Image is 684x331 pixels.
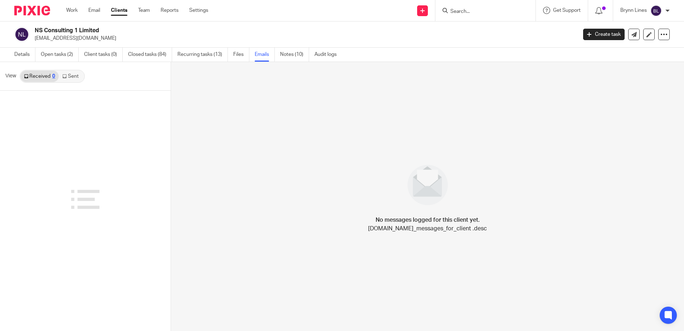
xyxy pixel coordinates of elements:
[403,160,453,210] img: image
[255,48,275,62] a: Emails
[59,71,84,82] a: Sent
[177,48,228,62] a: Recurring tasks (13)
[161,7,179,14] a: Reports
[314,48,342,62] a: Audit logs
[368,224,487,233] p: [DOMAIN_NAME]_messages_for_client .desc
[553,8,581,13] span: Get Support
[620,7,647,14] p: Brynn Lines
[128,48,172,62] a: Closed tasks (84)
[14,48,35,62] a: Details
[84,48,123,62] a: Client tasks (0)
[189,7,208,14] a: Settings
[35,27,465,34] h2: NS Consulting 1 Limited
[233,48,249,62] a: Files
[280,48,309,62] a: Notes (10)
[66,7,78,14] a: Work
[88,7,100,14] a: Email
[650,5,662,16] img: svg%3E
[5,72,16,80] span: View
[20,71,59,82] a: Received0
[14,6,50,15] img: Pixie
[138,7,150,14] a: Team
[41,48,79,62] a: Open tasks (2)
[376,216,480,224] h4: No messages logged for this client yet.
[14,27,29,42] img: svg%3E
[52,74,55,79] div: 0
[583,29,625,40] a: Create task
[111,7,127,14] a: Clients
[35,35,572,42] p: [EMAIL_ADDRESS][DOMAIN_NAME]
[450,9,514,15] input: Search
